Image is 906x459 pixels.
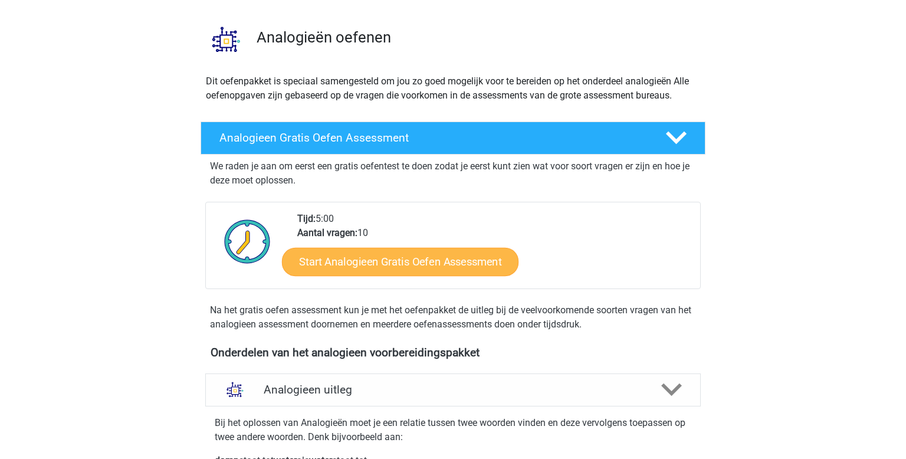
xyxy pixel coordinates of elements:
[282,247,518,276] a: Start Analogieen Gratis Oefen Assessment
[211,346,695,359] h4: Onderdelen van het analogieen voorbereidingspakket
[201,373,705,406] a: uitleg Analogieen uitleg
[288,212,700,288] div: 5:00 10
[297,213,316,224] b: Tijd:
[196,122,710,155] a: Analogieen Gratis Oefen Assessment
[264,383,642,396] h4: Analogieen uitleg
[210,159,696,188] p: We raden je aan om eerst een gratis oefentest te doen zodat je eerst kunt zien wat voor soort vra...
[215,416,691,444] p: Bij het oplossen van Analogieën moet je een relatie tussen twee woorden vinden en deze vervolgens...
[257,28,696,47] h3: Analogieën oefenen
[201,14,251,64] img: analogieen
[206,74,700,103] p: Dit oefenpakket is speciaal samengesteld om jou zo goed mogelijk voor te bereiden op het onderdee...
[218,212,277,271] img: Klok
[297,227,357,238] b: Aantal vragen:
[205,303,701,332] div: Na het gratis oefen assessment kun je met het oefenpakket de uitleg bij de veelvoorkomende soorte...
[220,375,250,405] img: analogieen uitleg
[219,131,646,145] h4: Analogieen Gratis Oefen Assessment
